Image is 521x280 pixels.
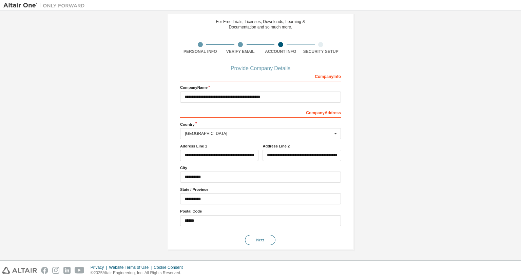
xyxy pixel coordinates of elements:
[180,49,220,54] div: Personal Info
[263,143,341,149] label: Address Line 2
[180,66,341,71] div: Provide Company Details
[216,19,305,30] div: For Free Trials, Licenses, Downloads, Learning & Documentation and so much more.
[180,71,341,81] div: Company Info
[2,267,37,274] img: altair_logo.svg
[109,265,154,270] div: Website Terms of Use
[301,49,341,54] div: Security Setup
[180,122,341,127] label: Country
[220,49,261,54] div: Verify Email
[75,267,84,274] img: youtube.svg
[180,187,341,192] label: State / Province
[91,270,187,276] p: © 2025 Altair Engineering, Inc. All Rights Reserved.
[180,208,341,214] label: Postal Code
[63,267,71,274] img: linkedin.svg
[41,267,48,274] img: facebook.svg
[52,267,59,274] img: instagram.svg
[185,132,332,136] div: [GEOGRAPHIC_DATA]
[3,2,88,9] img: Altair One
[180,107,341,118] div: Company Address
[154,265,187,270] div: Cookie Consent
[91,265,109,270] div: Privacy
[260,49,301,54] div: Account Info
[180,85,341,90] label: Company Name
[180,165,341,171] label: City
[208,7,313,15] div: Create an Altair One Account
[245,235,275,245] button: Next
[180,143,258,149] label: Address Line 1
